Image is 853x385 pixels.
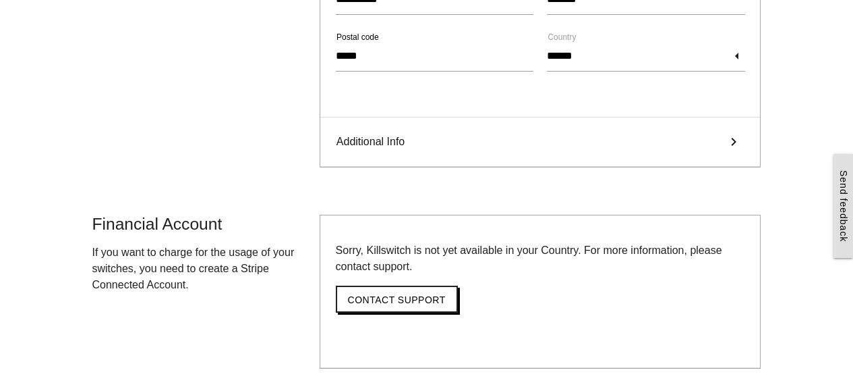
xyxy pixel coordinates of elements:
a: contact support [336,286,458,313]
span: Additional Info [336,134,405,150]
a: Send feedback [833,154,853,258]
p: Sorry, Killswitch is not yet available in your Country. For more information, please contact supp... [336,242,745,275]
label: Postal code [336,31,379,43]
i: keyboard_arrow_right [724,134,744,150]
span: Financial Account [92,215,223,233]
p: If you want to charge for the usage of your switches, you need to create a Stripe Connected Account. [92,245,306,293]
label: Country [548,31,576,43]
